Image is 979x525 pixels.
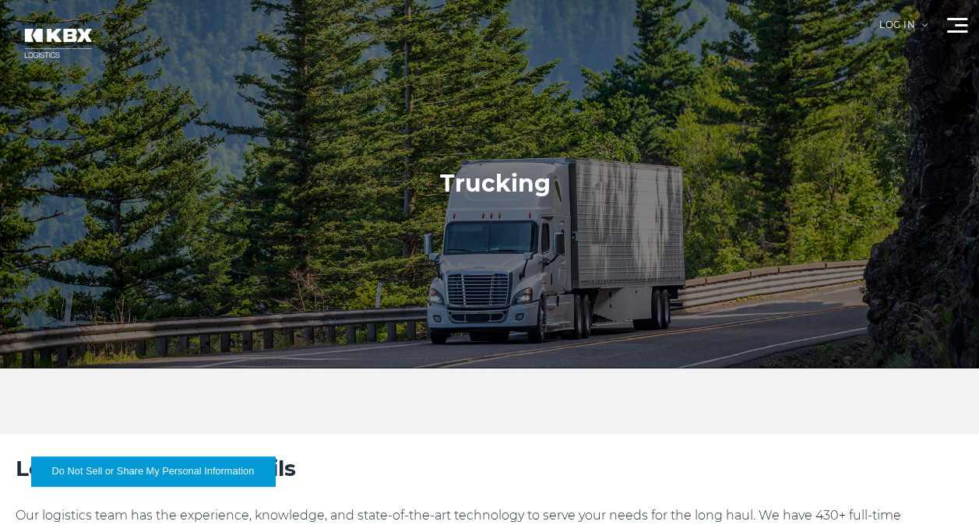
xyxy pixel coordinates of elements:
[440,168,551,199] h1: Trucking
[12,16,105,71] img: kbx logo
[921,23,928,26] img: arrow
[901,450,979,525] iframe: Chat Widget
[31,456,275,486] button: Do Not Sell or Share My Personal Information
[16,453,963,483] h2: Let Us Tackle the Details
[879,20,928,41] div: Log in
